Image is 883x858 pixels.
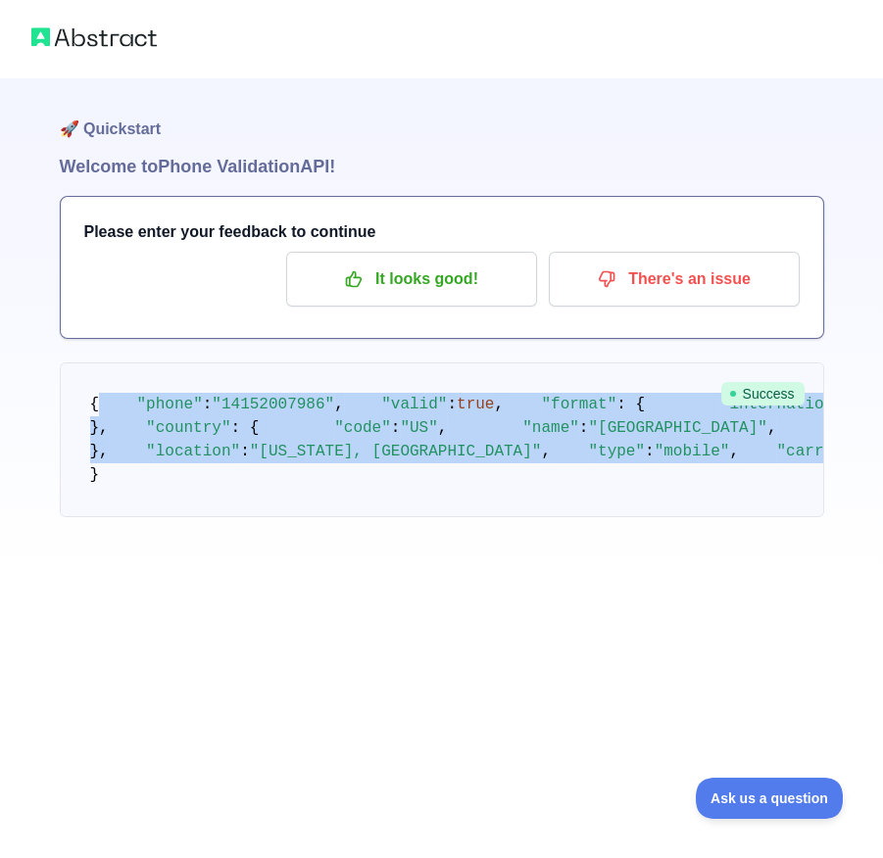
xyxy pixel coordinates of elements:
[645,443,655,460] span: :
[400,419,437,437] span: "US"
[231,419,260,437] span: : {
[84,220,800,244] h3: Please enter your feedback to continue
[696,778,844,819] iframe: Toggle Customer Support
[334,419,391,437] span: "code"
[494,396,504,413] span: ,
[391,419,401,437] span: :
[146,443,240,460] span: "location"
[31,24,157,51] img: Abstract logo
[721,382,805,405] span: Success
[381,396,447,413] span: "valid"
[616,396,645,413] span: : {
[60,78,824,153] h1: 🚀 Quickstart
[776,443,860,460] span: "carrier"
[729,443,739,460] span: ,
[588,443,645,460] span: "type"
[240,443,250,460] span: :
[60,153,824,180] h1: Welcome to Phone Validation API!
[457,396,494,413] span: true
[579,419,589,437] span: :
[655,443,730,460] span: "mobile"
[541,443,551,460] span: ,
[212,396,334,413] span: "14152007986"
[301,262,522,296] p: It looks good!
[564,262,785,296] p: There's an issue
[90,396,100,413] span: {
[541,396,616,413] span: "format"
[549,252,800,307] button: There's an issue
[137,396,203,413] span: "phone"
[447,396,457,413] span: :
[438,419,448,437] span: ,
[334,396,344,413] span: ,
[203,396,213,413] span: :
[767,419,777,437] span: ,
[522,419,579,437] span: "name"
[720,396,861,413] span: "international"
[250,443,542,460] span: "[US_STATE], [GEOGRAPHIC_DATA]"
[286,252,537,307] button: It looks good!
[588,419,766,437] span: "[GEOGRAPHIC_DATA]"
[146,419,230,437] span: "country"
